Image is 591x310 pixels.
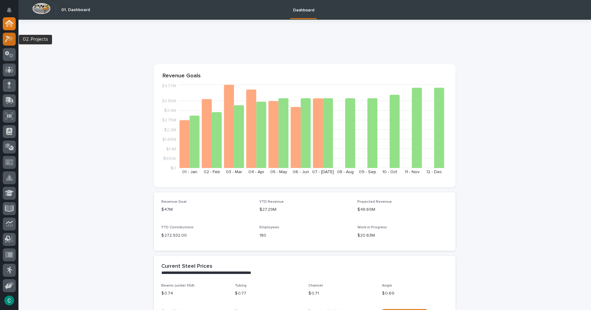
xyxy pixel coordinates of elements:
[382,290,448,297] p: $ 0.69
[161,290,227,297] p: $ 0.74
[163,73,447,80] p: Revenue Goals
[161,232,252,239] p: $ 272,932.00
[382,170,397,174] text: 10 - Oct
[382,284,392,288] span: Angle
[204,170,220,174] text: 02 - Feb
[293,170,309,174] text: 06 - Jun
[171,166,176,170] tspan: $0
[259,200,284,204] span: YTD Revenue
[164,108,176,113] tspan: $3.3M
[226,170,242,174] text: 03 - Mar
[3,4,16,17] button: Notifications
[162,99,176,103] tspan: $3.85M
[357,232,448,239] p: $20.63M
[357,200,392,204] span: Projected Revenue
[162,118,176,122] tspan: $2.75M
[161,226,194,229] span: YTD Contributions
[161,200,187,204] span: Revenue Goal
[405,170,420,174] text: 11 - Nov
[248,170,264,174] text: 04 - Apr
[357,206,448,213] p: $48.69M
[259,232,350,239] p: 180
[426,170,442,174] text: 12 - Dec
[166,147,176,151] tspan: $1.1M
[308,290,375,297] p: $ 0.71
[259,206,350,213] p: $27.29M
[161,206,252,213] p: $47M
[270,170,287,174] text: 05 - May
[337,170,354,174] text: 08 - Aug
[312,170,334,174] text: 07 - [DATE]
[32,3,50,14] img: Workspace Logo
[163,156,176,161] tspan: $550K
[161,284,195,288] span: Beams (under 55#)
[161,263,212,270] h2: Current Steel Prices
[162,84,176,88] tspan: $4.77M
[359,170,376,174] text: 09 - Sep
[162,137,176,141] tspan: $1.65M
[182,170,197,174] text: 01 - Jan
[61,7,90,13] h2: 01. Dashboard
[308,284,323,288] span: Channel
[357,226,387,229] span: Work in Progress
[8,7,16,17] div: Notifications
[164,128,176,132] tspan: $2.2M
[235,290,301,297] p: $ 0.77
[3,294,16,307] button: users-avatar
[235,284,247,288] span: Tubing
[259,226,279,229] span: Employees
